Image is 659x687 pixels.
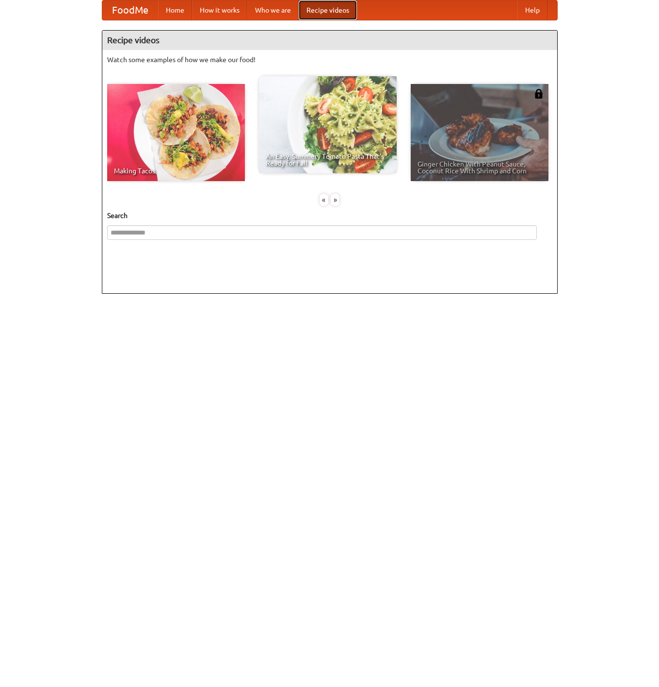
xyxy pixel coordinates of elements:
a: Making Tacos [107,84,245,181]
a: Help [517,0,547,20]
a: Home [158,0,192,20]
span: Making Tacos [114,168,238,174]
h5: Search [107,211,552,220]
a: Recipe videos [299,0,357,20]
a: How it works [192,0,247,20]
a: FoodMe [102,0,158,20]
a: An Easy, Summery Tomato Pasta That's Ready for Fall [259,76,397,173]
a: Who we are [247,0,299,20]
span: An Easy, Summery Tomato Pasta That's Ready for Fall [266,153,390,167]
img: 483408.png [534,89,544,99]
h4: Recipe videos [102,31,557,50]
div: » [331,194,339,206]
div: « [320,194,328,206]
p: Watch some examples of how we make our food! [107,55,552,65]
